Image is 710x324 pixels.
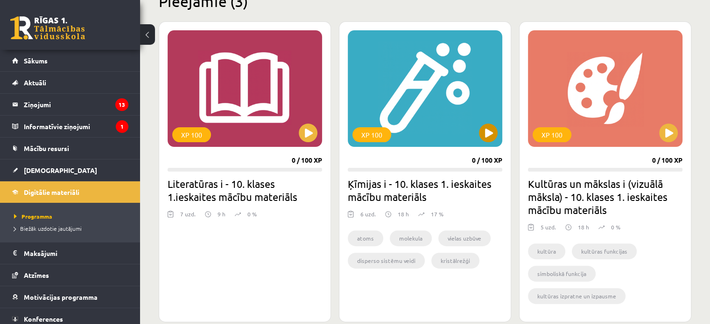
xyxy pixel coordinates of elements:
li: vielas uzbūve [438,230,491,246]
span: Sākums [24,56,48,65]
a: Rīgas 1. Tālmācības vidusskola [10,16,85,40]
p: 0 % [247,210,257,218]
a: Atzīmes [12,264,128,286]
span: Mācību resursi [24,144,69,152]
legend: Informatīvie ziņojumi [24,116,128,137]
li: kultūras izpratne un izpausme [528,288,626,304]
a: Digitālie materiāli [12,181,128,203]
i: 1 [116,120,128,133]
li: kristālrežģi [431,253,479,269]
span: Konferences [24,315,63,323]
span: Programma [14,213,52,220]
p: 18 h [398,210,409,218]
li: kultūra [528,243,565,259]
a: Programma [14,212,131,221]
div: XP 100 [352,127,391,142]
li: kultūras funkcijas [572,243,637,259]
a: Maksājumi [12,242,128,264]
a: Sākums [12,50,128,71]
legend: Maksājumi [24,242,128,264]
div: XP 100 [172,127,211,142]
h2: Literatūras i - 10. klases 1.ieskaites mācību materiāls [168,177,322,203]
a: Motivācijas programma [12,286,128,308]
a: Biežāk uzdotie jautājumi [14,224,131,233]
p: 18 h [578,223,589,231]
h2: Ķīmijas i - 10. klases 1. ieskaites mācību materiāls [348,177,502,203]
a: Mācību resursi [12,138,128,159]
legend: Ziņojumi [24,94,128,115]
span: Atzīmes [24,271,49,279]
a: Aktuāli [12,72,128,93]
h2: Kultūras un mākslas i (vizuālā māksla) - 10. klases 1. ieskaites mācību materiāls [528,177,682,216]
li: disperso sistēmu veidi [348,253,425,269]
a: Informatīvie ziņojumi1 [12,116,128,137]
div: 6 uzd. [360,210,376,224]
li: simboliskā funkcija [528,266,596,282]
span: Motivācijas programma [24,293,98,301]
div: XP 100 [533,127,571,142]
i: 13 [115,98,128,111]
p: 0 % [611,223,620,231]
p: 9 h [218,210,225,218]
li: atoms [348,230,383,246]
div: 5 uzd. [541,223,556,237]
li: molekula [390,230,432,246]
p: 17 % [431,210,443,218]
span: [DEMOGRAPHIC_DATA] [24,166,97,174]
div: 7 uzd. [180,210,196,224]
a: Ziņojumi13 [12,94,128,115]
span: Biežāk uzdotie jautājumi [14,225,82,232]
span: Digitālie materiāli [24,188,79,196]
a: [DEMOGRAPHIC_DATA] [12,159,128,181]
span: Aktuāli [24,78,46,87]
